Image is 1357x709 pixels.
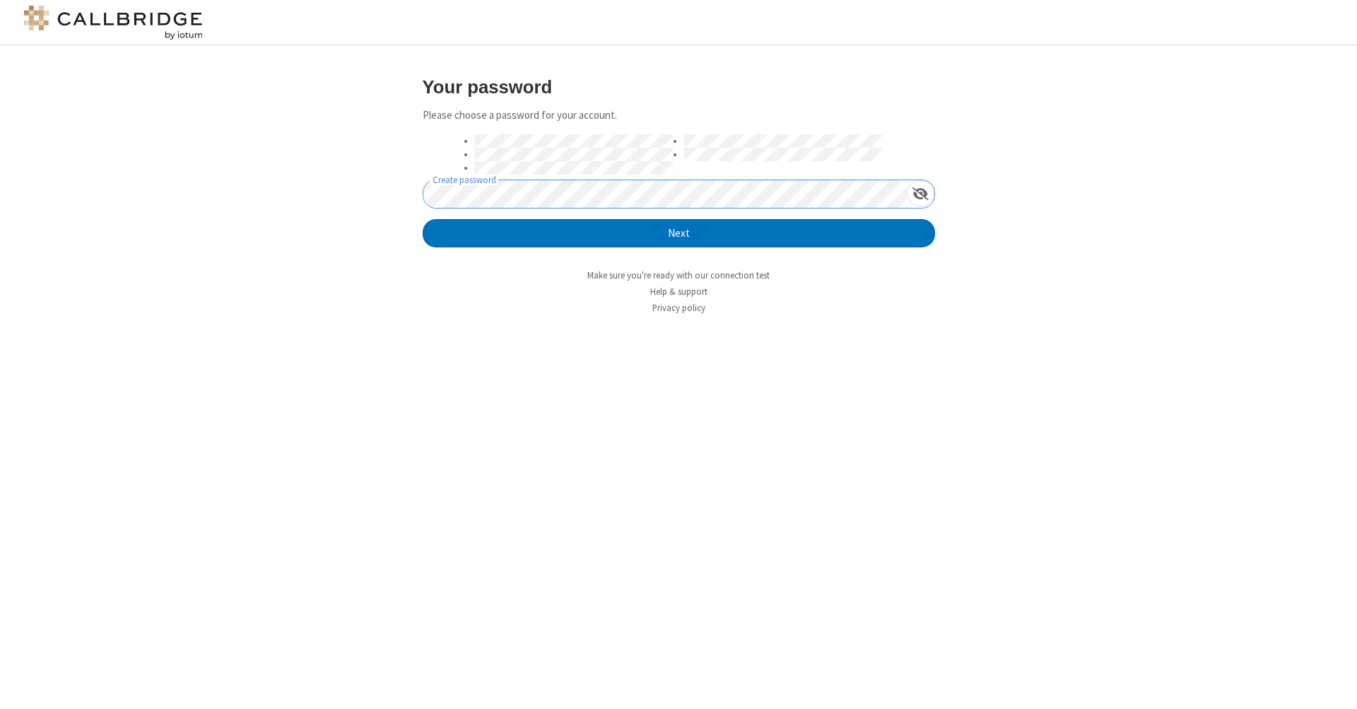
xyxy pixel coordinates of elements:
a: Privacy policy [652,302,705,314]
input: Create password [423,180,907,208]
div: Show password [907,180,934,206]
a: Help & support [650,286,707,298]
p: Please choose a password for your account. [423,107,935,124]
a: Make sure you're ready with our connection test [587,269,770,281]
h3: Your password [423,77,935,97]
img: logo@2x.png [21,6,205,40]
button: Next [423,219,935,247]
